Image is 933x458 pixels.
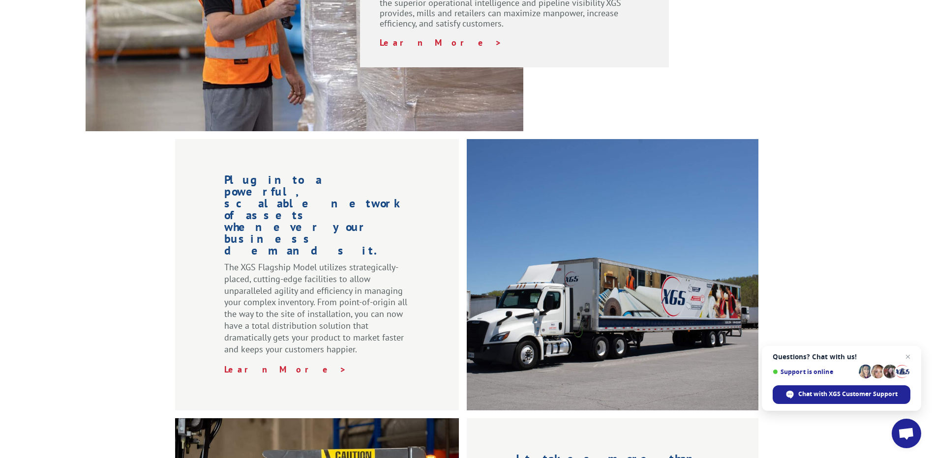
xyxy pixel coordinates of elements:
div: Chat with XGS Customer Support [773,385,910,404]
span: Questions? Chat with us! [773,353,910,361]
a: Learn More > [380,37,502,48]
span: Close chat [902,351,914,363]
span: Chat with XGS Customer Support [798,390,898,399]
span: Support is online [773,368,855,375]
a: Learn More > [224,364,347,375]
div: Open chat [892,419,921,448]
p: The XGS Flagship Model utilizes strategically-placed, cutting-edge facilities to allow unparallel... [224,261,410,364]
h1: Plug into a powerful, scalable network of assets whenever your business demands it. [224,174,410,261]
